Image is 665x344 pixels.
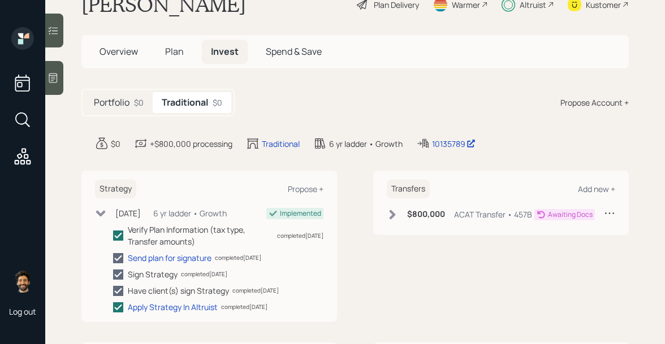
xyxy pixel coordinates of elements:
[162,97,208,108] h5: Traditional
[150,138,232,150] div: +$800,000 processing
[280,208,321,219] div: Implemented
[215,254,261,262] div: completed [DATE]
[288,184,323,194] div: Propose +
[11,270,34,293] img: eric-schwartz-headshot.png
[111,138,120,150] div: $0
[266,45,322,58] span: Spend & Save
[329,138,403,150] div: 6 yr ladder • Growth
[153,207,227,219] div: 6 yr ladder • Growth
[211,45,239,58] span: Invest
[128,301,218,313] div: Apply Strategy In Altruist
[181,270,227,278] div: completed [DATE]
[277,232,323,240] div: completed [DATE]
[165,45,184,58] span: Plan
[387,180,430,198] h6: Transfers
[128,285,229,297] div: Have client(s) sign Strategy
[128,252,211,264] div: Send plan for signature
[578,184,615,194] div: Add new +
[95,180,136,198] h6: Strategy
[262,138,300,150] div: Traditional
[9,306,36,317] div: Log out
[432,138,476,150] div: 10135789
[100,45,138,58] span: Overview
[454,208,532,220] div: ACAT Transfer • 457B
[221,303,267,311] div: completed [DATE]
[548,210,593,220] div: Awaiting Docs
[115,207,141,219] div: [DATE]
[134,97,144,108] div: $0
[128,268,178,280] div: Sign Strategy
[407,210,445,219] h6: $800,000
[232,286,279,295] div: completed [DATE]
[560,97,629,108] div: Propose Account +
[128,224,274,247] div: Verify Plan Information (tax type, Transfer amounts)
[213,97,222,108] div: $0
[94,97,129,108] h5: Portfolio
